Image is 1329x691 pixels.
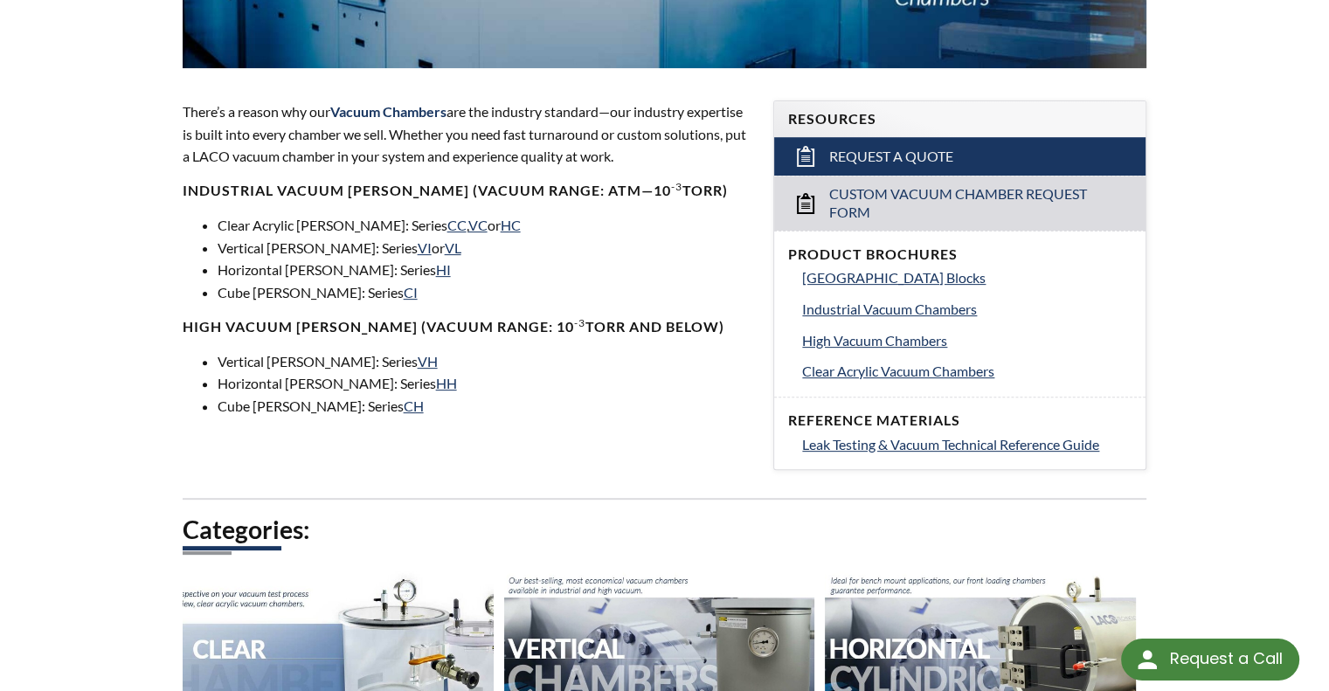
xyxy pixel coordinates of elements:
[574,316,585,329] sup: -3
[501,217,521,233] a: HC
[218,214,753,237] li: Clear Acrylic [PERSON_NAME]: Series , or
[802,329,1132,352] a: High Vacuum Chambers
[802,332,947,349] span: High Vacuum Chambers
[183,182,753,200] h4: Industrial Vacuum [PERSON_NAME] (vacuum range: atm—10 Torr)
[218,395,753,418] li: Cube [PERSON_NAME]: Series
[788,411,1132,430] h4: Reference Materials
[788,245,1132,264] h4: Product Brochures
[404,397,424,414] a: CH
[802,269,986,286] span: [GEOGRAPHIC_DATA] Blocks
[218,372,753,395] li: Horizontal [PERSON_NAME]: Series
[802,363,994,379] span: Clear Acrylic Vacuum Chambers
[183,318,753,336] h4: High Vacuum [PERSON_NAME] (Vacuum range: 10 Torr and below)
[829,148,953,166] span: Request a Quote
[774,137,1146,176] a: Request a Quote
[802,436,1099,453] span: Leak Testing & Vacuum Technical Reference Guide
[418,353,438,370] a: VH
[829,185,1093,222] span: Custom Vacuum Chamber Request Form
[218,259,753,281] li: Horizontal [PERSON_NAME]: Series
[404,284,418,301] a: CI
[802,298,1132,321] a: Industrial Vacuum Chambers
[802,266,1132,289] a: [GEOGRAPHIC_DATA] Blocks
[802,360,1132,383] a: Clear Acrylic Vacuum Chambers
[802,433,1132,456] a: Leak Testing & Vacuum Technical Reference Guide
[183,100,753,168] p: There’s a reason why our are the industry standard—our industry expertise is built into every cha...
[671,180,682,193] sup: -3
[1169,639,1282,679] div: Request a Call
[447,217,467,233] a: CC
[418,239,432,256] a: VI
[218,281,753,304] li: Cube [PERSON_NAME]: Series
[330,103,446,120] span: Vacuum Chambers
[218,350,753,373] li: Vertical [PERSON_NAME]: Series
[183,514,1147,546] h2: Categories:
[436,375,457,391] a: HH
[788,110,1132,128] h4: Resources
[1121,639,1299,681] div: Request a Call
[1133,646,1161,674] img: round button
[445,239,461,256] a: VL
[468,217,488,233] a: VC
[436,261,451,278] a: HI
[774,176,1146,231] a: Custom Vacuum Chamber Request Form
[802,301,977,317] span: Industrial Vacuum Chambers
[218,237,753,259] li: Vertical [PERSON_NAME]: Series or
